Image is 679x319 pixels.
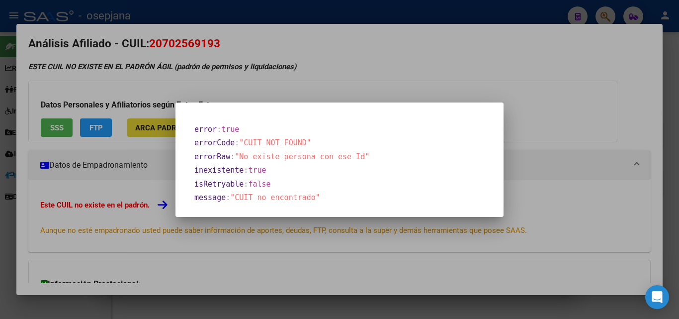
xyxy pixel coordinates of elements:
[194,166,244,175] span: inexistente
[244,180,248,189] span: :
[239,138,311,147] span: "CUIT_NOT_FOUND"
[194,193,226,202] span: message
[194,152,230,161] span: errorRaw
[221,125,239,134] span: true
[645,285,669,309] div: Open Intercom Messenger
[235,152,369,161] span: "No existe persona con ese Id"
[248,180,270,189] span: false
[194,125,217,134] span: error
[194,180,244,189] span: isRetryable
[230,193,320,202] span: "CUIT no encontrado"
[244,166,248,175] span: :
[217,125,221,134] span: :
[235,138,239,147] span: :
[194,138,235,147] span: errorCode
[226,193,230,202] span: :
[248,166,266,175] span: true
[230,152,235,161] span: :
